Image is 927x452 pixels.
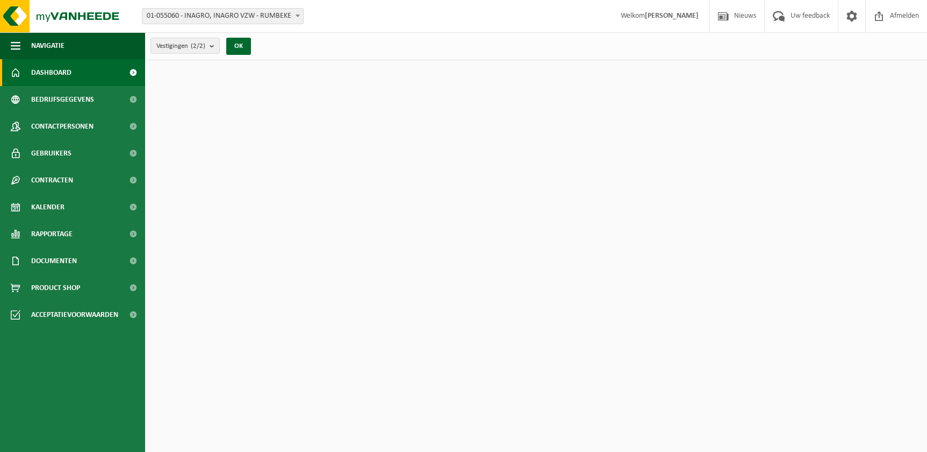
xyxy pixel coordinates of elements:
[31,221,73,248] span: Rapportage
[31,86,94,113] span: Bedrijfsgegevens
[31,140,71,167] span: Gebruikers
[31,59,71,86] span: Dashboard
[31,301,118,328] span: Acceptatievoorwaarden
[142,8,304,24] span: 01-055060 - INAGRO, INAGRO VZW - RUMBEKE
[31,167,73,194] span: Contracten
[31,274,80,301] span: Product Shop
[31,113,94,140] span: Contactpersonen
[226,38,251,55] button: OK
[31,194,64,221] span: Kalender
[645,12,699,20] strong: [PERSON_NAME]
[31,32,64,59] span: Navigatie
[31,248,77,274] span: Documenten
[142,9,303,24] span: 01-055060 - INAGRO, INAGRO VZW - RUMBEKE
[150,38,220,54] button: Vestigingen(2/2)
[156,38,205,54] span: Vestigingen
[191,43,205,50] count: (2/2)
